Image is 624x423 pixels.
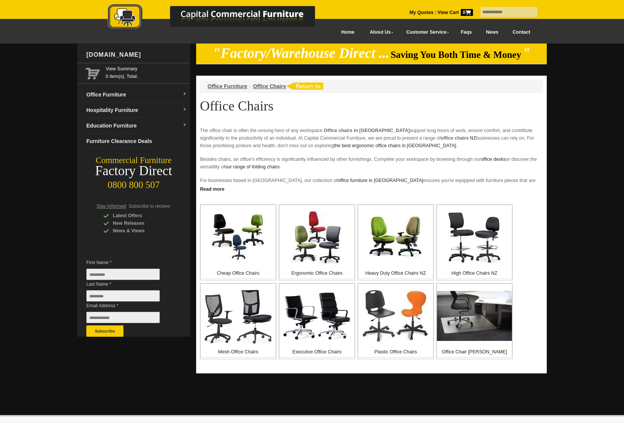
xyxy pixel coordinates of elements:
[207,83,247,89] a: Office Furniture
[409,10,434,15] a: My Quotes
[97,204,126,209] span: Stay Informed
[290,211,343,264] img: Ergonomic Office Chairs
[436,10,473,15] a: View Cart0
[437,348,512,356] p: Office Chair [PERSON_NAME]
[204,289,272,344] img: Mesh Office Chairs
[479,24,505,41] a: News
[437,291,512,341] img: Office Chair Mats
[183,123,187,128] img: dropdown
[103,219,175,227] div: New Releases
[334,143,456,148] a: the best ergonomic office chairs in [GEOGRAPHIC_DATA]
[201,269,276,277] p: Cheap Office Chairs
[461,9,473,16] span: 0
[441,135,476,141] strong: office chairs NZ
[83,103,190,118] a: Hospitality Furnituredropdown
[279,269,354,277] p: Ergonomic Office Chairs
[196,184,547,193] a: Click to read more
[77,155,190,166] div: Commercial Furniture
[436,283,513,359] a: Office Chair Mats Office Chair [PERSON_NAME]
[437,269,512,277] p: High Office Chairs NZ
[362,289,430,342] img: Plastic Office Chairs
[283,291,351,341] img: Executive Office Chairs
[369,211,422,264] img: Heavy Duty Office Chairs NZ
[437,10,473,15] strong: View Cart
[362,24,398,41] a: About Us
[87,4,352,31] img: Capital Commercial Furniture Logo
[86,302,171,309] span: Email Address *
[436,204,513,281] a: High Office Chairs NZ High Office Chairs NZ
[338,178,423,183] a: office furniture in [GEOGRAPHIC_DATA]
[86,269,160,280] input: First Name *
[357,204,434,281] a: Heavy Duty Office Chairs NZ Heavy Duty Office Chairs NZ
[286,82,323,90] img: return to
[357,283,434,359] a: Plastic Office Chairs Plastic Office Chairs
[279,204,355,281] a: Ergonomic Office Chairs Ergonomic Office Chairs
[213,45,390,61] em: "Factory/Warehouse Direct ...
[83,44,190,66] div: [DOMAIN_NAME]
[212,211,265,264] img: Cheap Office Chairs
[481,157,506,162] a: office desks
[86,312,160,323] input: Email Address *
[106,65,187,79] span: 0 item(s), Total:
[106,65,187,73] a: View Summary
[129,204,171,209] span: Subscribe to receive:
[505,24,537,41] a: Contact
[200,156,543,171] p: Besides chairs, an office's efficiency is significantly influenced by other furnishings. Complete...
[200,204,276,281] a: Cheap Office Chairs Cheap Office Chairs
[86,290,160,302] input: Last Name *
[83,118,190,134] a: Education Furnituredropdown
[358,269,433,277] p: Heavy Duty Office Chairs NZ
[358,348,433,356] p: Plastic Office Chairs
[103,212,175,219] div: Latest Offers
[391,50,521,60] span: Saving You Both Time & Money
[83,134,190,149] a: Furniture Clearance Deals
[77,176,190,190] div: 0800 800 507
[183,92,187,96] img: dropdown
[253,83,286,89] a: Office Chairs
[86,325,123,337] button: Subscribe
[77,166,190,176] div: Factory Direct
[279,283,355,359] a: Executive Office Chairs Executive Office Chairs
[103,227,175,235] div: News & Views
[183,107,187,112] img: dropdown
[454,24,479,41] a: Faqs
[324,128,410,133] strong: Office chairs in [GEOGRAPHIC_DATA]
[200,283,276,359] a: Mesh Office Chairs Mesh Office Chairs
[200,177,543,199] p: For businesses based in [GEOGRAPHIC_DATA], our collection of ensures you're equipped with furnitu...
[86,280,171,288] span: Last Name *
[279,348,354,356] p: Executive Office Chairs
[200,127,543,149] p: The office chair is often the unsung hero of any workspace. support long hours of work, ensure co...
[200,99,543,113] h1: Office Chairs
[201,348,276,356] p: Mesh Office Chairs
[225,164,280,170] a: our range of folding chairs
[249,82,251,90] li: ›
[448,212,501,263] img: High Office Chairs NZ
[523,45,530,61] em: "
[83,87,190,103] a: Office Furnituredropdown
[87,4,352,34] a: Capital Commercial Furniture Logo
[398,24,454,41] a: Customer Service
[86,259,171,266] span: First Name *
